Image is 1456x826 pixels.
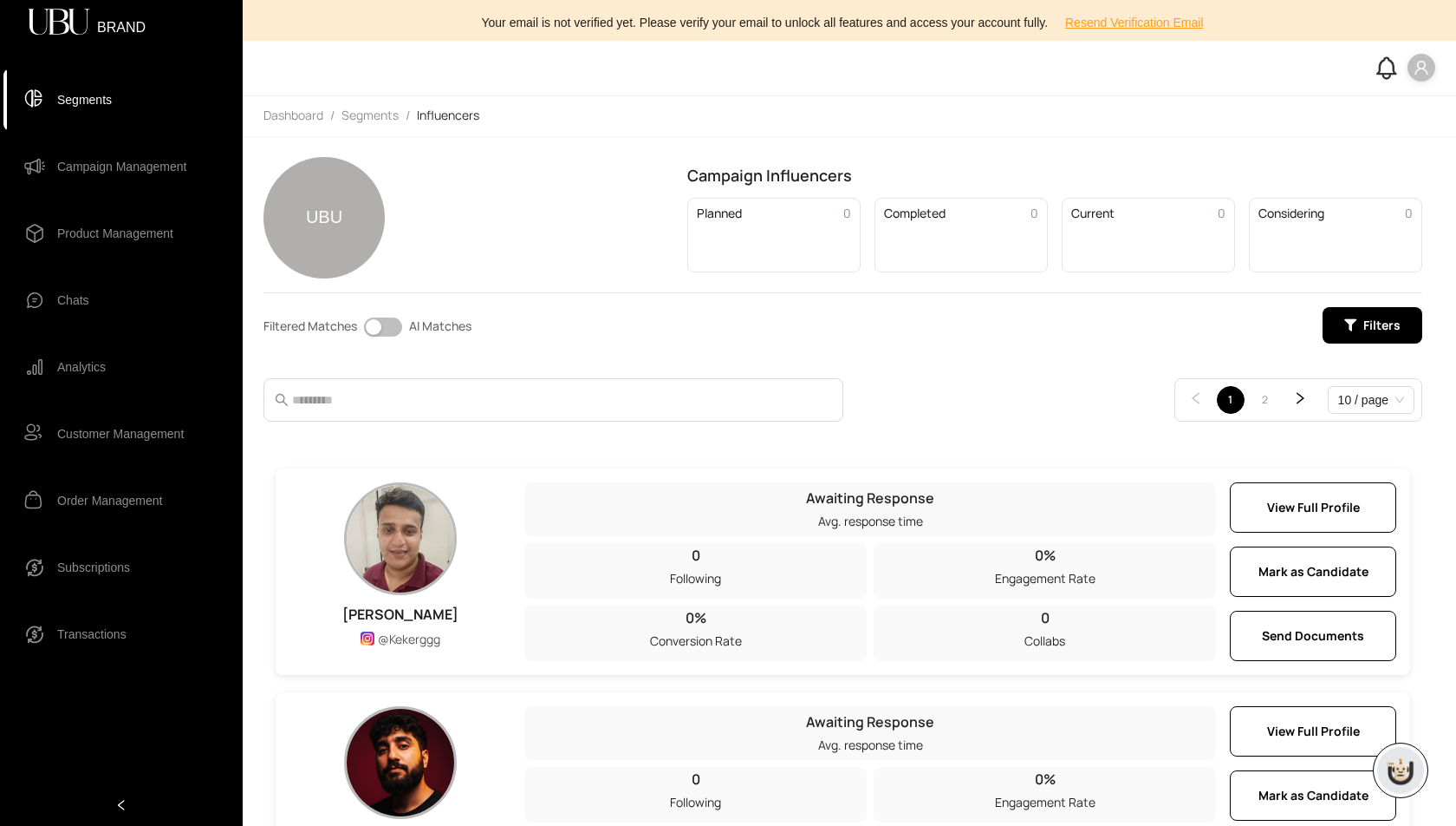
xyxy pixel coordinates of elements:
[1286,386,1314,414] button: right
[1252,387,1278,413] a: 2
[1230,482,1396,533] button: View Full Profile
[879,796,1211,809] span: Engagement Rate
[1218,207,1225,220] span: 0
[330,107,335,126] li: /
[697,207,742,220] span: Planned
[57,483,162,518] span: Order Management
[1293,391,1307,405] span: right
[57,416,184,451] span: Customer Management
[57,617,127,652] span: Transactions
[1230,547,1396,597] button: Mark as Candidate
[806,715,934,729] span: Awaiting Response
[275,393,289,407] span: search
[263,318,357,344] p: Filtered Matches
[344,482,457,595] img: Keke Roberts
[530,573,861,585] span: Following
[1262,626,1364,646] span: Send Documents
[879,573,1211,585] span: Engagement Rate
[338,107,402,126] a: Segments
[530,548,861,562] span: 0
[1338,387,1404,413] span: 10 / page
[1328,386,1414,414] div: Page Size
[1258,786,1368,805] span: Mark as Candidate
[1189,391,1203,405] span: left
[1258,207,1324,220] span: Considering
[253,9,1446,36] div: Your email is not verified yet. Please verify your email to unlock all features and access your a...
[687,163,1422,187] h5: Campaign Influencers
[57,283,89,318] span: Chats
[1182,386,1210,414] li: Previous Page
[530,611,861,625] span: 0%
[57,350,106,384] span: Analytics
[1071,207,1115,220] span: Current
[1051,9,1218,36] button: Resend Verification Email
[306,204,342,231] span: UBU
[406,107,410,126] li: /
[263,107,323,123] span: Dashboard
[1217,386,1245,414] li: 1
[1251,386,1279,414] li: 2
[530,796,861,809] span: Following
[818,515,923,528] span: Avg. response time
[818,739,923,751] span: Avg. response time
[57,149,186,184] span: Campaign Management
[1323,307,1422,344] button: Filters
[417,107,479,123] span: Influencers
[115,799,127,811] span: left
[409,318,471,344] p: AI Matches
[361,632,374,646] img: Instagram
[530,772,861,786] span: 0
[344,706,457,819] img: Keke Roberts
[342,605,458,624] h3: [PERSON_NAME]
[1230,770,1396,821] button: Mark as Candidate
[530,635,861,647] span: Conversion Rate
[1065,13,1204,32] span: Resend Verification Email
[57,550,130,585] span: Subscriptions
[1286,386,1314,414] li: Next Page
[879,772,1211,786] span: 0%
[361,631,440,647] a: @Kekerggg
[1414,60,1429,75] span: user
[57,216,173,251] span: Product Management
[1030,207,1038,220] span: 0
[1230,706,1396,757] button: View Full Profile
[1405,207,1413,220] span: 0
[879,548,1211,562] span: 0%
[1267,498,1360,517] span: View Full Profile
[1383,753,1418,788] img: chatboticon-C4A3G2IU.png
[1182,386,1210,414] button: left
[884,207,946,220] span: Completed
[1363,316,1401,335] span: Filters
[1258,562,1368,581] span: Mark as Candidate
[806,491,934,505] span: Awaiting Response
[879,635,1211,647] span: Collabs
[57,82,112,117] span: Segments
[1230,611,1396,661] button: Send Documents
[879,611,1211,625] span: 0
[97,21,146,24] span: BRAND
[843,207,851,220] span: 0
[1267,722,1360,741] span: View Full Profile
[1218,387,1244,413] a: 1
